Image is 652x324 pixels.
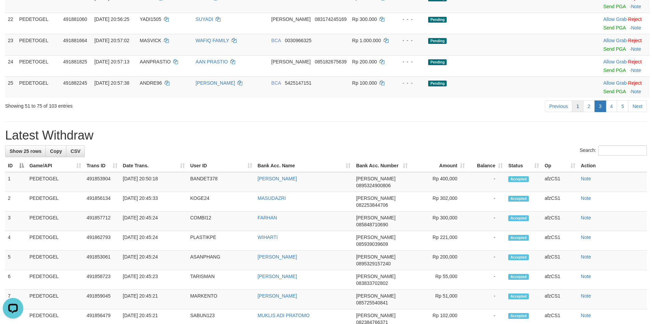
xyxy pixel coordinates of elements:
td: afzCS1 [542,212,578,231]
div: - - - [396,37,423,44]
td: · [601,13,650,34]
td: [DATE] 20:45:24 [120,212,188,231]
td: 25 [5,76,16,98]
span: [DATE] 20:57:38 [94,80,129,86]
td: 23 [5,34,16,55]
button: Open LiveChat chat widget [3,3,23,23]
td: - [468,192,506,212]
a: 4 [606,100,617,112]
span: [PERSON_NAME] [271,59,311,64]
a: Note [581,195,591,201]
td: afzCS1 [542,192,578,212]
a: FARHAN [258,215,277,220]
a: Allow Grab [603,38,627,43]
span: [PERSON_NAME] [356,235,395,240]
a: Note [631,89,641,94]
th: ID: activate to sort column descending [5,159,27,172]
span: YADI1505 [140,16,161,22]
span: Rp 100.000 [352,80,377,86]
span: BCA [271,80,281,86]
a: Send PGA [603,89,626,94]
td: 6 [5,270,27,290]
a: Note [581,215,591,220]
span: 491881825 [63,59,87,64]
td: · [601,34,650,55]
a: Reject [628,16,642,22]
a: 5 [617,100,628,112]
td: afzCS1 [542,290,578,309]
td: PEDETOGEL [16,34,61,55]
td: [DATE] 20:45:21 [120,290,188,309]
td: Rp 400,000 [410,172,468,192]
td: PEDETOGEL [27,172,84,192]
td: PEDETOGEL [27,192,84,212]
td: 491859045 [84,290,120,309]
span: 491881060 [63,16,87,22]
td: 1 [5,172,27,192]
td: 491856134 [84,192,120,212]
td: PEDETOGEL [27,251,84,270]
a: Show 25 rows [5,145,46,157]
td: · [601,55,650,76]
td: PLASTIKPE [188,231,255,251]
span: 491882245 [63,80,87,86]
span: · [603,59,628,64]
td: afzCS1 [542,172,578,192]
td: Rp 300,000 [410,212,468,231]
a: 2 [583,100,595,112]
td: · [601,76,650,98]
a: [PERSON_NAME] [196,80,235,86]
a: Note [631,46,641,52]
a: WAFIQ FAMILY [196,38,229,43]
a: Next [628,100,647,112]
span: [PERSON_NAME] [356,254,395,260]
td: [DATE] 20:45:23 [120,270,188,290]
td: 24 [5,55,16,76]
span: Copy 083174245169 to clipboard [315,16,346,22]
span: Accepted [508,176,529,182]
a: WIHARTI [258,235,278,240]
span: · [603,16,628,22]
span: ANDRE96 [140,80,162,86]
th: Bank Acc. Number: activate to sort column ascending [353,159,410,172]
span: Pending [428,59,447,65]
td: - [468,172,506,192]
th: Op: activate to sort column ascending [542,159,578,172]
th: Action [578,159,647,172]
td: Rp 200,000 [410,251,468,270]
span: Copy 0030966325 to clipboard [285,38,311,43]
a: SUYADI [196,16,213,22]
td: PEDETOGEL [27,212,84,231]
span: Accepted [508,215,529,221]
span: AANPRASTIO [140,59,170,64]
a: Reject [628,38,642,43]
td: - [468,290,506,309]
a: [PERSON_NAME] [258,274,297,279]
th: Bank Acc. Name: activate to sort column ascending [255,159,354,172]
a: Send PGA [603,4,626,9]
td: afzCS1 [542,231,578,251]
a: Note [581,254,591,260]
td: PEDETOGEL [16,55,61,76]
span: Accepted [508,235,529,241]
span: Accepted [508,293,529,299]
a: Note [581,293,591,299]
a: Note [581,176,591,181]
td: PEDETOGEL [27,231,84,251]
span: Copy 085848710690 to clipboard [356,222,388,227]
span: · [603,38,628,43]
span: Rp 200.000 [352,59,377,64]
td: MARKENTO [188,290,255,309]
td: 2 [5,192,27,212]
a: [PERSON_NAME] [258,293,297,299]
span: 491881664 [63,38,87,43]
span: Pending [428,38,447,44]
div: - - - [396,80,423,86]
td: [DATE] 20:50:18 [120,172,188,192]
a: Allow Grab [603,59,627,64]
td: afzCS1 [542,251,578,270]
span: Accepted [508,274,529,280]
span: Copy 5425147151 to clipboard [285,80,311,86]
td: afzCS1 [542,270,578,290]
span: Copy 0895324900806 to clipboard [356,183,391,188]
